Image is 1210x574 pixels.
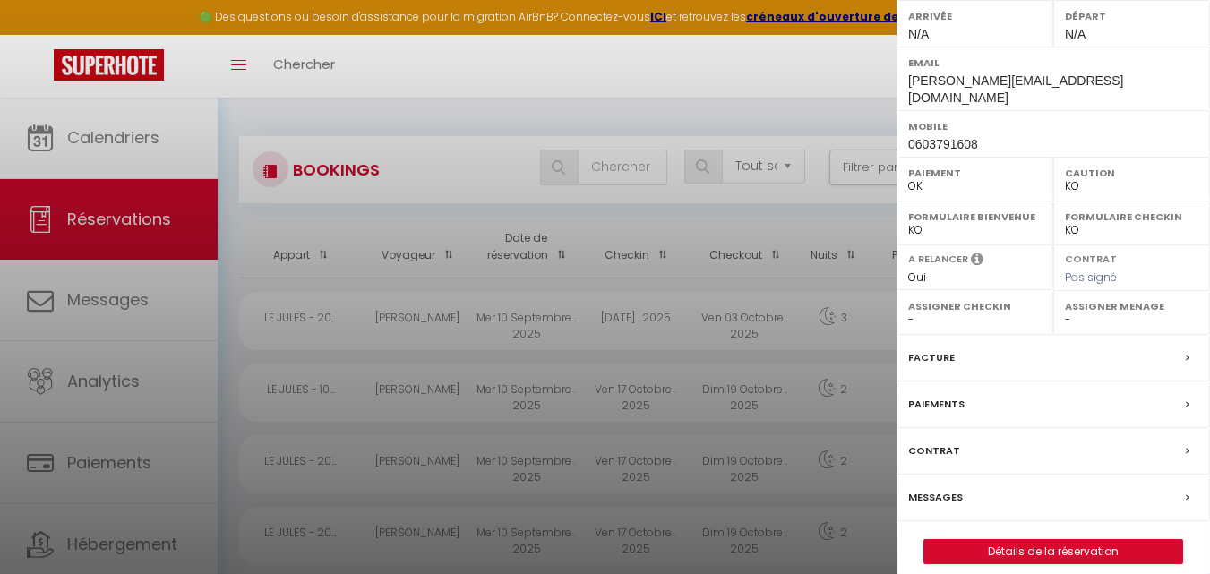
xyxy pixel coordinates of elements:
[908,488,963,507] label: Messages
[1065,27,1086,41] span: N/A
[908,27,929,41] span: N/A
[1065,297,1198,315] label: Assigner Menage
[971,252,983,271] i: Sélectionner OUI si vous souhaiter envoyer les séquences de messages post-checkout
[908,395,965,414] label: Paiements
[908,54,1198,72] label: Email
[908,73,1123,105] span: [PERSON_NAME][EMAIL_ADDRESS][DOMAIN_NAME]
[908,164,1042,182] label: Paiement
[908,208,1042,226] label: Formulaire Bienvenue
[1065,270,1117,285] span: Pas signé
[1065,7,1198,25] label: Départ
[908,7,1042,25] label: Arrivée
[908,117,1198,135] label: Mobile
[14,7,68,61] button: Ouvrir le widget de chat LiveChat
[1134,493,1197,561] iframe: Chat
[908,297,1042,315] label: Assigner Checkin
[1065,252,1117,263] label: Contrat
[1065,208,1198,226] label: Formulaire Checkin
[1065,164,1198,182] label: Caution
[908,348,955,367] label: Facture
[924,540,1182,563] a: Détails de la réservation
[908,252,968,267] label: A relancer
[923,539,1183,564] button: Détails de la réservation
[908,137,978,151] span: 0603791608
[908,441,960,460] label: Contrat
